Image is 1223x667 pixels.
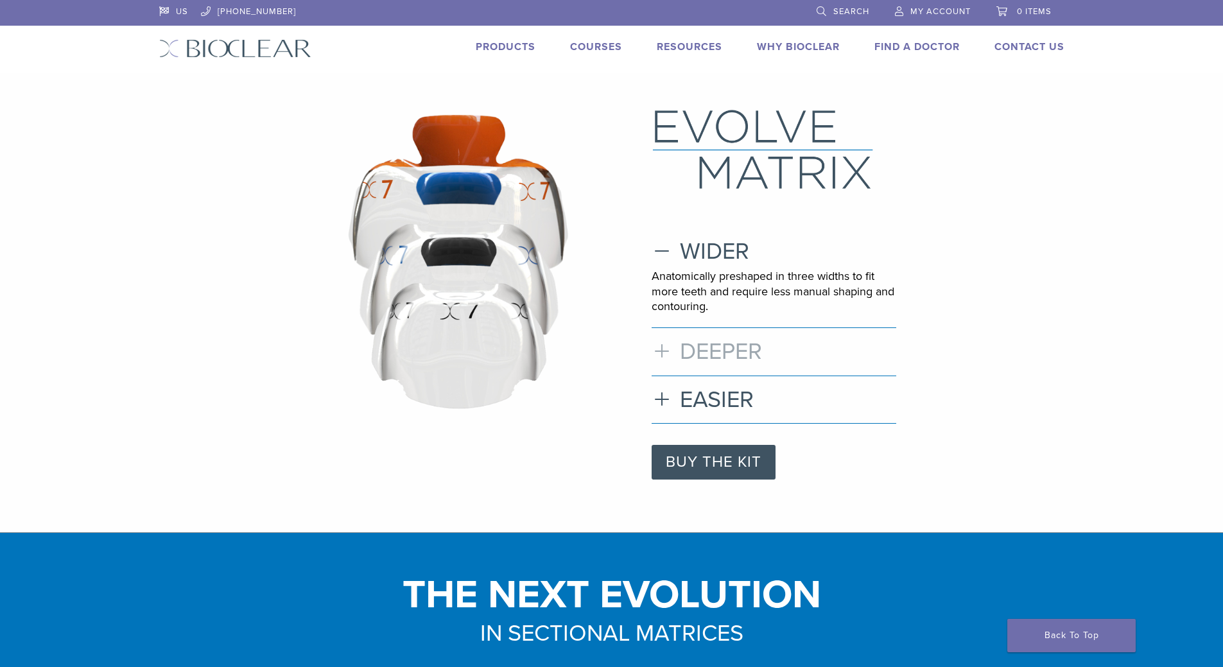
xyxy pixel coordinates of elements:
p: Anatomically preshaped in three widths to fit more teeth and require less manual shaping and cont... [652,269,896,314]
a: Find A Doctor [874,40,960,53]
a: Back To Top [1007,619,1136,652]
a: Courses [570,40,622,53]
a: Products [476,40,535,53]
h3: EASIER [652,386,896,413]
a: Why Bioclear [757,40,840,53]
h3: DEEPER [652,338,896,365]
a: Contact Us [994,40,1064,53]
h1: THE NEXT EVOLUTION [150,580,1074,611]
img: Bioclear [159,39,311,58]
span: 0 items [1017,6,1052,17]
a: BUY THE KIT [652,445,776,480]
a: Resources [657,40,722,53]
h3: WIDER [652,238,896,265]
h3: IN SECTIONAL MATRICES [150,618,1074,649]
span: Search [833,6,869,17]
span: My Account [910,6,971,17]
